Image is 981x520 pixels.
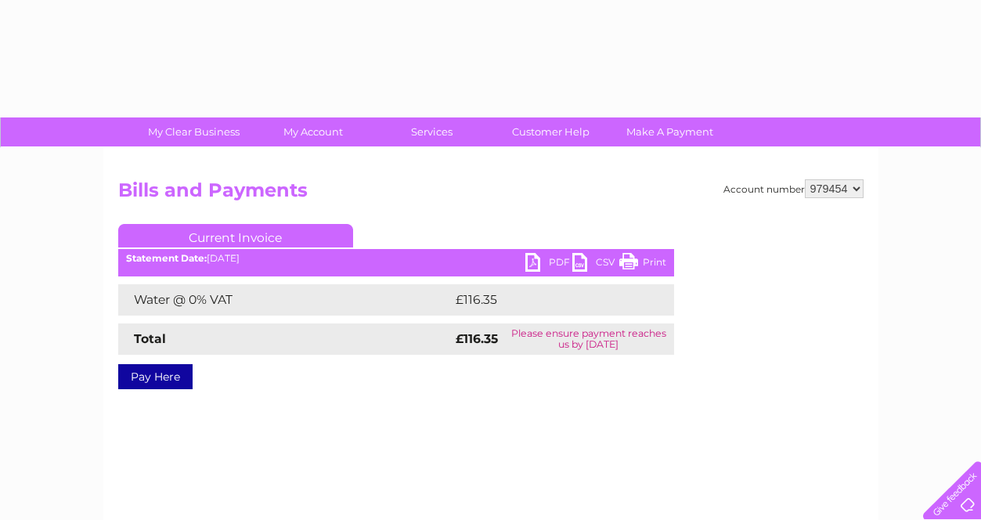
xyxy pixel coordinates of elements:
[503,323,673,355] td: Please ensure payment reaches us by [DATE]
[248,117,377,146] a: My Account
[134,331,166,346] strong: Total
[126,252,207,264] b: Statement Date:
[129,117,258,146] a: My Clear Business
[118,364,193,389] a: Pay Here
[525,253,572,276] a: PDF
[118,253,674,264] div: [DATE]
[118,284,452,316] td: Water @ 0% VAT
[452,284,644,316] td: £116.35
[456,331,498,346] strong: £116.35
[486,117,615,146] a: Customer Help
[118,179,864,209] h2: Bills and Payments
[118,224,353,247] a: Current Invoice
[723,179,864,198] div: Account number
[619,253,666,276] a: Print
[572,253,619,276] a: CSV
[605,117,734,146] a: Make A Payment
[367,117,496,146] a: Services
